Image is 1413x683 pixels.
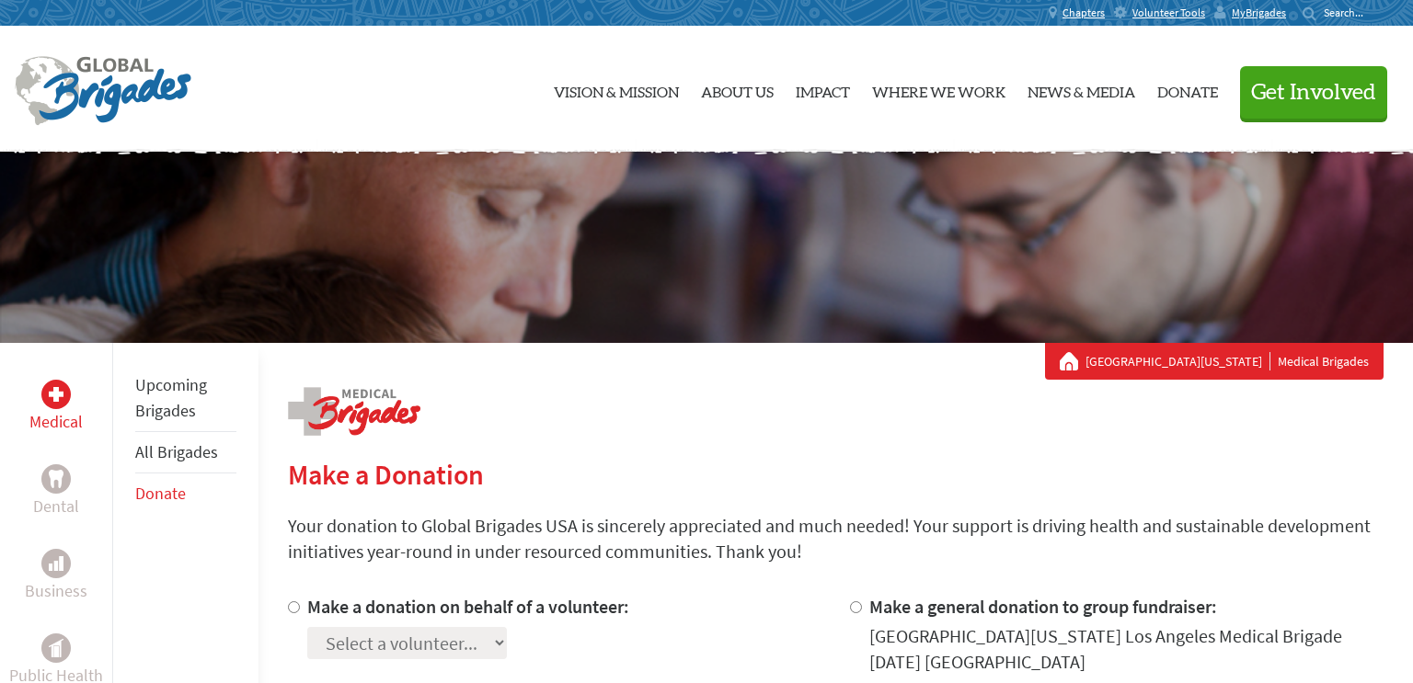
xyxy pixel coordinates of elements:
a: Donate [135,483,186,504]
a: Upcoming Brigades [135,374,207,421]
div: [GEOGRAPHIC_DATA][US_STATE] Los Angeles Medical Brigade [DATE] [GEOGRAPHIC_DATA] [869,623,1384,675]
label: Make a donation on behalf of a volunteer: [307,595,629,618]
a: MedicalMedical [29,380,83,435]
a: Donate [1157,41,1218,137]
img: Public Health [49,639,63,657]
a: Vision & Mission [554,41,679,137]
p: Dental [33,494,79,519]
button: Get Involved [1240,66,1387,119]
img: Global Brigades Logo [15,56,191,126]
a: All Brigades [135,441,218,462]
h2: Make a Donation [288,458,1384,491]
a: DentalDental [33,464,79,519]
span: Volunteer Tools [1132,6,1205,20]
span: MyBrigades [1232,6,1286,20]
div: Medical [41,380,71,409]
div: Dental [41,464,71,494]
div: Business [41,549,71,578]
li: Upcoming Brigades [135,365,236,432]
img: logo-medical.png [288,387,420,436]
p: Your donation to Global Brigades USA is sincerely appreciated and much needed! Your support is dr... [288,513,1384,564]
input: Search... [1324,6,1376,19]
a: [GEOGRAPHIC_DATA][US_STATE] [1086,352,1270,370]
span: Chapters [1063,6,1105,20]
li: All Brigades [135,432,236,473]
a: Where We Work [872,41,1005,137]
a: About Us [701,41,774,137]
img: Business [49,556,63,571]
div: Medical Brigades [1060,352,1369,370]
label: Make a general donation to group fundraiser: [869,595,1217,618]
img: Dental [49,470,63,487]
a: BusinessBusiness [25,549,87,604]
img: Medical [49,387,63,402]
span: Get Involved [1251,82,1376,104]
li: Donate [135,473,236,514]
p: Business [25,578,87,604]
a: Impact [796,41,850,137]
div: Public Health [41,633,71,663]
p: Medical [29,409,83,435]
a: News & Media [1028,41,1135,137]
